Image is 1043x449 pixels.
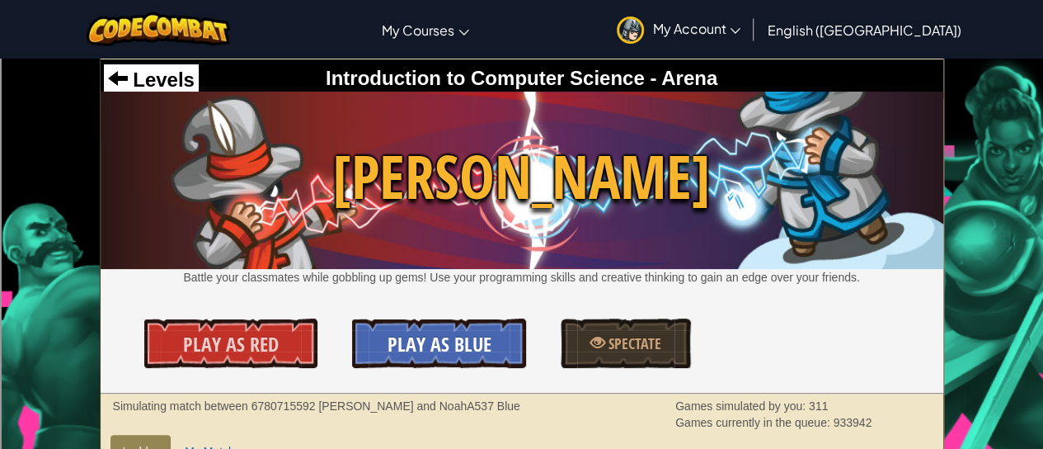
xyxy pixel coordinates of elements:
div: Sort A > Z [7,7,1036,21]
span: English ([GEOGRAPHIC_DATA]) [767,21,961,39]
img: avatar [617,17,644,44]
div: Rename [7,96,1036,111]
a: My Account [608,3,749,55]
img: CodeCombat logo [87,12,231,46]
div: Delete [7,51,1036,66]
span: My Account [652,20,740,37]
div: Options [7,66,1036,81]
span: My Courses [382,21,454,39]
span: [PERSON_NAME] [101,135,943,220]
a: English ([GEOGRAPHIC_DATA]) [759,7,969,52]
a: My Courses [374,7,477,52]
div: Sort New > Old [7,21,1036,36]
div: Sign out [7,81,1036,96]
div: Move To ... [7,111,1036,125]
div: Move To ... [7,36,1036,51]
